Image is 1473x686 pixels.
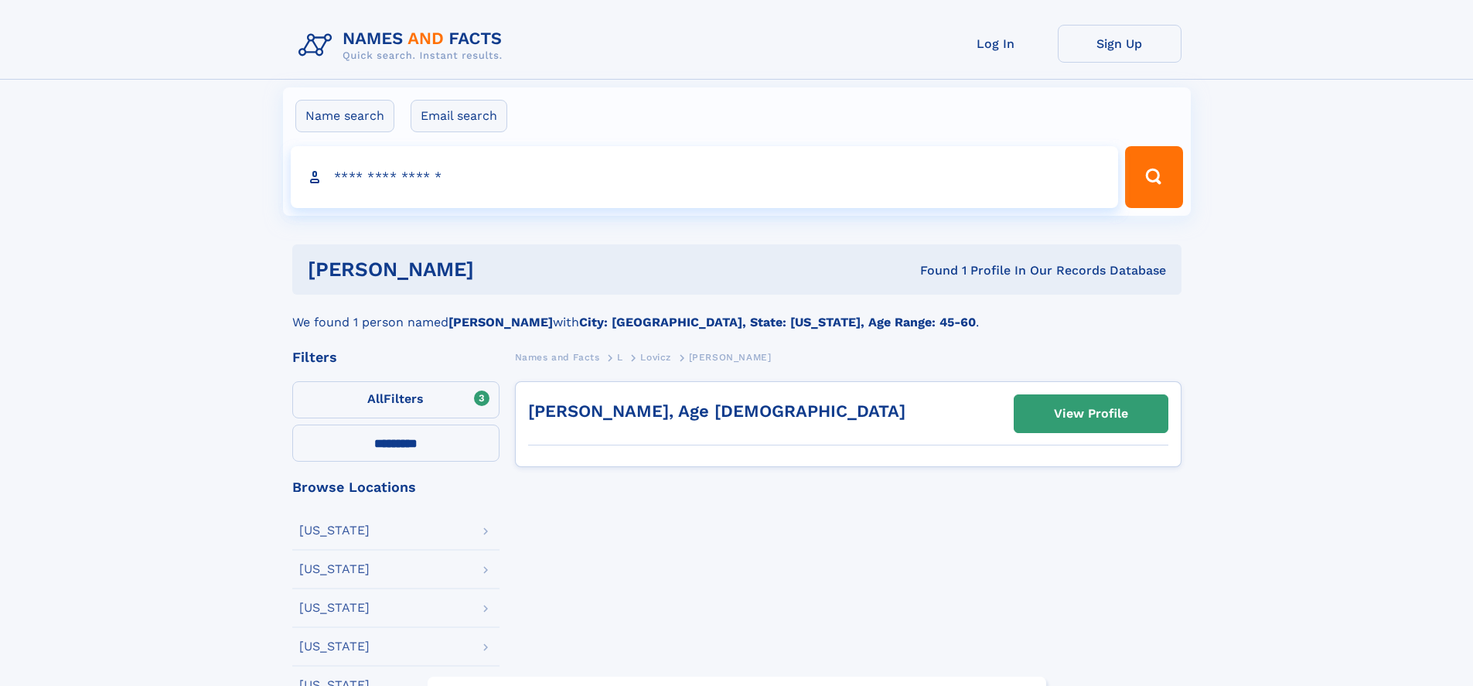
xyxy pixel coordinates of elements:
[299,640,370,653] div: [US_STATE]
[448,315,553,329] b: [PERSON_NAME]
[697,262,1166,279] div: Found 1 Profile In Our Records Database
[308,260,697,279] h1: [PERSON_NAME]
[1014,395,1168,432] a: View Profile
[1054,396,1128,432] div: View Profile
[411,100,507,132] label: Email search
[640,352,671,363] span: Lovicz
[1125,146,1182,208] button: Search Button
[292,381,500,418] label: Filters
[299,524,370,537] div: [US_STATE]
[579,315,976,329] b: City: [GEOGRAPHIC_DATA], State: [US_STATE], Age Range: 45-60
[528,401,905,421] a: [PERSON_NAME], Age [DEMOGRAPHIC_DATA]
[689,352,772,363] span: [PERSON_NAME]
[292,295,1181,332] div: We found 1 person named with .
[299,563,370,575] div: [US_STATE]
[1058,25,1181,63] a: Sign Up
[515,347,600,367] a: Names and Facts
[617,352,623,363] span: L
[295,100,394,132] label: Name search
[292,25,515,67] img: Logo Names and Facts
[291,146,1119,208] input: search input
[617,347,623,367] a: L
[367,391,384,406] span: All
[299,602,370,614] div: [US_STATE]
[292,350,500,364] div: Filters
[934,25,1058,63] a: Log In
[292,480,500,494] div: Browse Locations
[640,347,671,367] a: Lovicz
